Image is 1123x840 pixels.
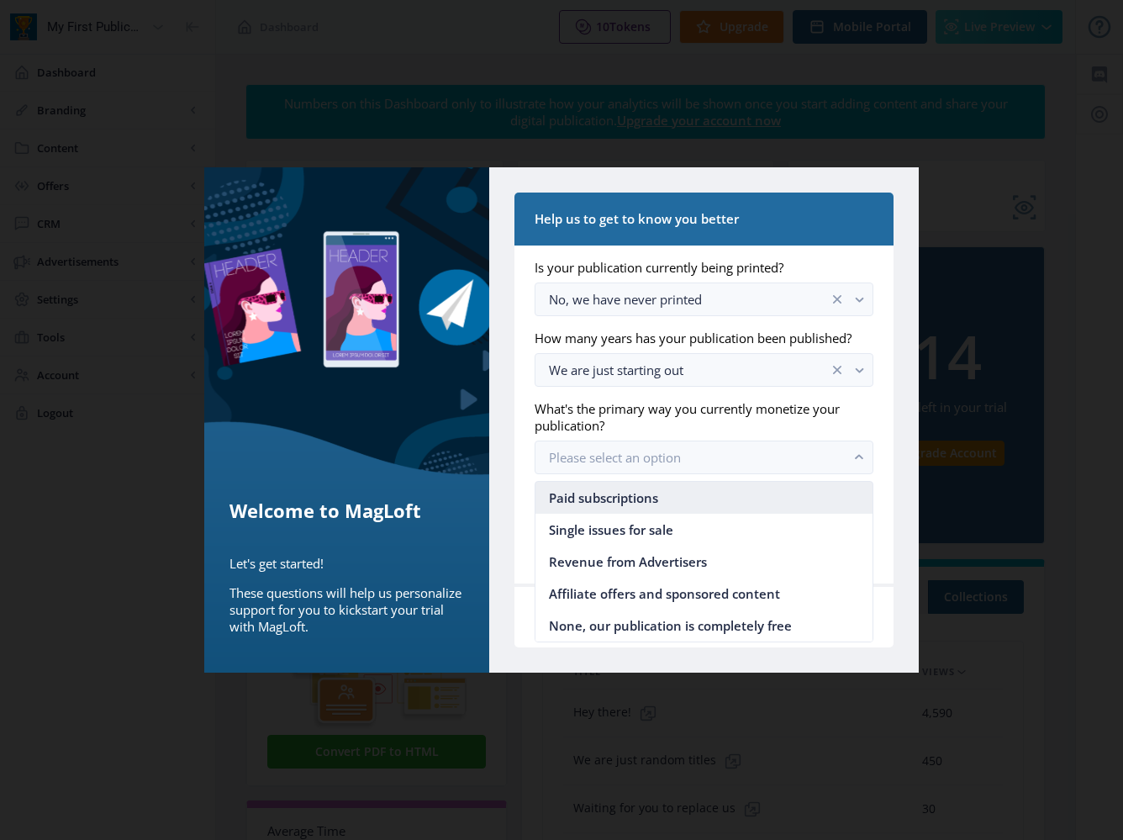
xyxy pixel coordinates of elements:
[549,615,792,636] span: None, our publication is completely free
[535,353,873,387] button: We are just starting outclear
[535,283,873,316] button: No, we have never printedclear
[229,555,464,572] p: Let's get started!
[549,584,780,604] span: Affiliate offers and sponsored content
[514,193,894,246] nb-card-header: Help us to get to know you better
[229,584,464,635] p: These questions will help us personalize support for you to kickstart your trial with MagLoft.
[535,441,873,474] button: Please select an option
[549,449,681,466] span: Please select an option
[549,520,673,540] span: Single issues for sale
[549,552,707,572] span: Revenue from Advertisers
[229,497,464,524] h5: Welcome to MagLoft
[535,259,860,276] label: Is your publication currently being printed?
[535,330,860,346] label: How many years has your publication been published?
[549,289,829,309] div: No, we have never printed
[829,362,846,378] nb-icon: clear
[549,360,829,380] div: We are just starting out
[549,488,658,508] span: Paid subscriptions
[535,400,860,434] label: What's the primary way you currently monetize your publication?
[829,291,846,308] nb-icon: clear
